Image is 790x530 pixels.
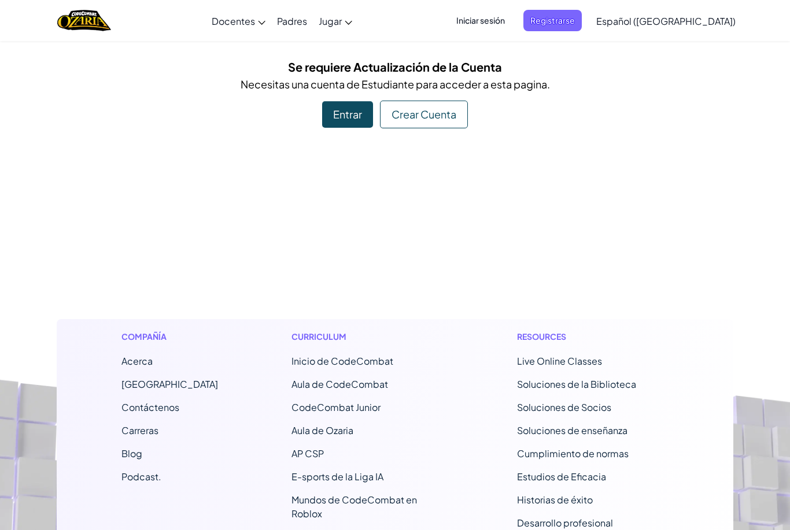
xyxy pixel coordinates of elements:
a: Soluciones de enseñanza [517,424,627,436]
img: Home [57,9,111,32]
a: Podcast. [121,470,161,483]
button: Registrarse [523,10,582,31]
a: Historias de éxito [517,494,593,506]
a: CodeCombat Junior [291,401,381,413]
a: Carreras [121,424,158,436]
p: Necesitas una cuenta de Estudiante para acceder a esta pagina. [65,76,725,92]
span: Docentes [212,15,255,27]
a: Jugar [313,5,358,36]
a: Acerca [121,355,153,367]
a: Blog [121,447,142,459]
span: Contáctenos [121,401,179,413]
h1: Curriculum [291,331,444,343]
a: Aula de Ozaria [291,424,353,436]
a: Soluciones de Socios [517,401,611,413]
a: Soluciones de la Biblioteca [517,378,636,390]
a: Estudios de Eficacia [517,470,606,483]
div: Crear Cuenta [380,101,468,128]
h1: Resources [517,331,669,343]
span: Español ([GEOGRAPHIC_DATA]) [596,15,736,27]
a: E-sports de la Liga IA [291,470,383,483]
a: AP CSP [291,447,324,459]
a: Mundos de CodeCombat en Roblox [291,494,417,520]
h5: Se requiere Actualización de la Cuenta [65,58,725,76]
a: Español ([GEOGRAPHIC_DATA]) [590,5,741,36]
a: [GEOGRAPHIC_DATA] [121,378,218,390]
button: Iniciar sesión [449,10,512,31]
a: Desarrollo profesional [517,517,613,529]
a: Ozaria by CodeCombat logo [57,9,111,32]
a: Aula de CodeCombat [291,378,388,390]
span: Inicio de CodeCombat [291,355,393,367]
a: Cumplimiento de normas [517,447,629,459]
h1: Compañía [121,331,218,343]
span: Jugar [319,15,342,27]
div: Entrar [322,101,373,128]
a: Padres [271,5,313,36]
a: Docentes [206,5,271,36]
a: Live Online Classes [517,355,602,367]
